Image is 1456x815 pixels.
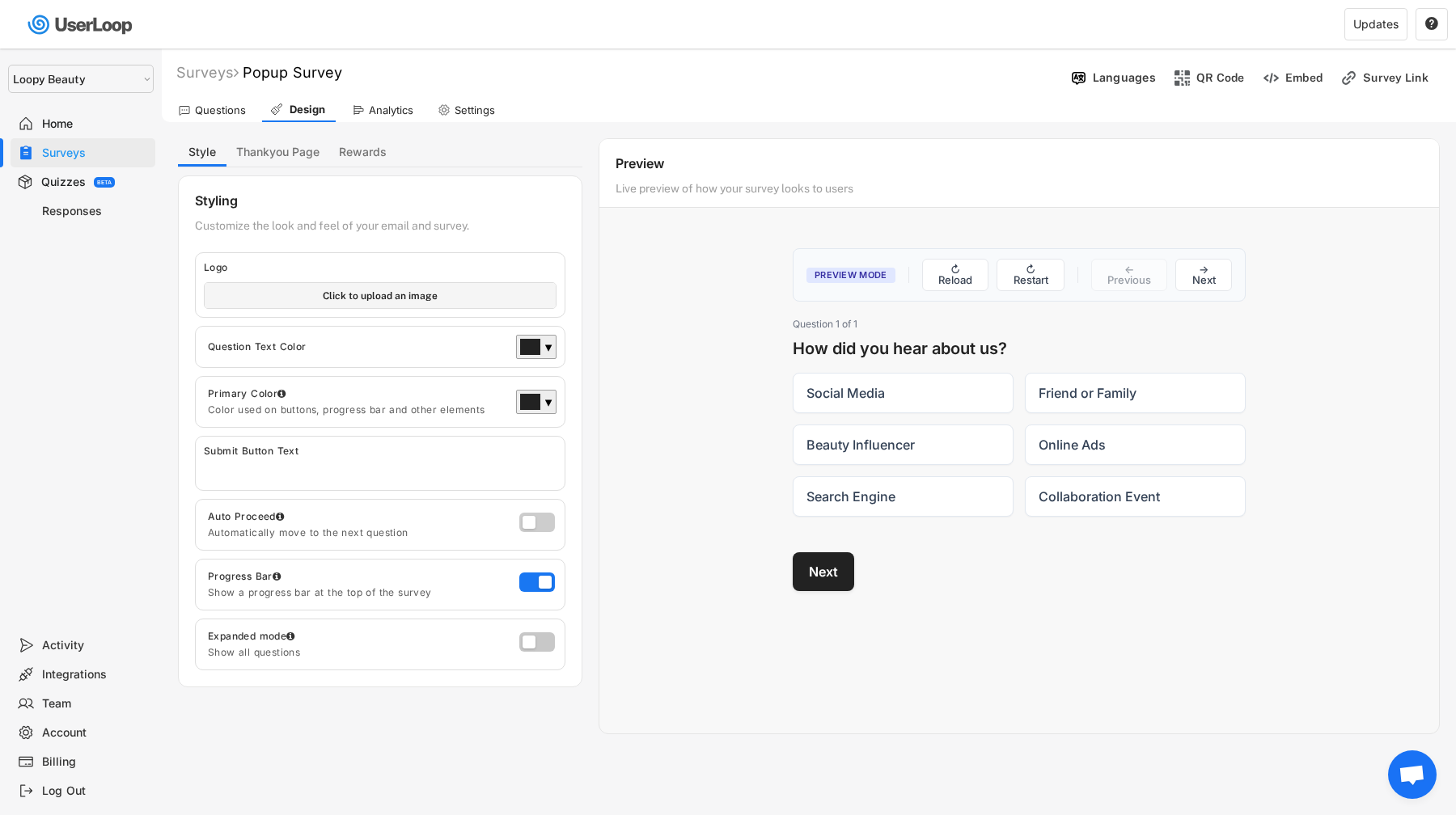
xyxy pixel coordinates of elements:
h3: How did you hear about us? [793,337,1246,360]
div: Automatically move to the next question [208,526,511,539]
button: Style [178,138,226,167]
div: Logo [204,261,565,274]
div: Survey Link [1363,70,1444,85]
div: Questions [195,103,246,117]
label: Friend or Family [1025,373,1246,413]
button: ← Previous [1091,259,1168,291]
div: BETA [97,179,112,185]
label: Search Engine [793,476,1014,517]
span: Preview Mode [806,268,895,283]
img: ShopcodesMajor.svg [1174,70,1191,87]
div: Question Text Color [208,340,508,353]
div: Surveys [176,63,239,82]
div: Show a progress bar at the top of the survey [208,586,511,599]
div: Team [42,696,149,712]
div: Quizzes [41,175,86,190]
button: ↻ Restart [997,259,1064,291]
button:  [1424,17,1439,32]
div: Auto Proceed [208,510,511,523]
button: Thankyou Page [226,138,329,167]
div: Design [287,103,328,116]
img: EmbedMinor.svg [1263,70,1280,87]
div: Live preview of how your survey looks to users [616,181,1287,203]
div: Preview [616,155,1423,177]
div: QR Code [1196,70,1245,85]
label: Collaboration Event [1025,476,1246,517]
div: Question 1 of 1 [793,318,1246,331]
div: Customize the look and feel of your email and survey. [195,218,469,240]
div: Analytics [369,103,413,117]
div: Primary Color [208,387,508,400]
div: ▼ [544,395,552,412]
div: Account [42,725,149,741]
div: Updates [1353,19,1399,30]
div: Progress Bar [208,570,511,583]
font: Popup Survey [243,64,342,81]
div: Surveys [42,146,149,161]
div: Responses [42,204,149,219]
label: Social Media [793,373,1014,413]
button: ↻ Reload [922,259,989,291]
label: Beauty Influencer [793,424,1014,465]
div: Integrations [42,667,149,682]
div: Settings [455,103,495,117]
div: Expanded mode [208,630,511,643]
div: Activity [42,638,149,653]
div: ▼ [544,340,552,357]
div: Languages [1093,70,1156,85]
div: Open chat [1388,750,1437,799]
div: Home [42,116,149,132]
text:  [1425,16,1438,31]
div: Billing [42,754,149,770]
div: Submit Button Text [204,445,298,458]
button: Rewards [329,138,396,167]
div: Embed [1285,70,1323,85]
div: Show all questions [208,646,511,659]
img: userloop-logo-01.svg [24,8,138,41]
img: LinkMinor.svg [1340,70,1357,87]
button: Next [793,552,854,591]
div: Color used on buttons, progress bar and other elements [208,403,508,416]
div: Log Out [42,783,149,799]
img: Language%20Icon.svg [1070,70,1087,87]
label: Online Ads [1025,424,1246,465]
div: Styling [195,192,238,214]
button: → Next [1175,259,1232,291]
